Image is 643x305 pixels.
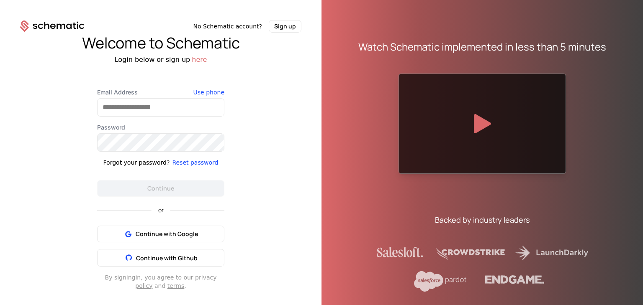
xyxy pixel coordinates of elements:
span: or [152,207,170,213]
span: Continue with Github [136,254,198,262]
button: Sign up [269,20,301,33]
div: Forgot your password? [103,158,170,167]
label: Password [97,123,224,132]
span: Continue with Google [136,230,198,238]
a: policy [135,282,152,289]
button: Continue with Google [97,226,224,242]
span: No Schematic account? [193,22,262,30]
a: terms [167,282,185,289]
div: Watch Schematic implemented in less than 5 minutes [358,40,606,53]
button: Use phone [193,88,224,97]
button: Reset password [172,158,218,167]
button: here [192,55,207,65]
label: Email Address [97,88,224,97]
div: Backed by industry leaders [435,214,530,226]
div: By signing in , you agree to our privacy and . [97,273,224,290]
button: Continue with Github [97,249,224,267]
button: Continue [97,180,224,197]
